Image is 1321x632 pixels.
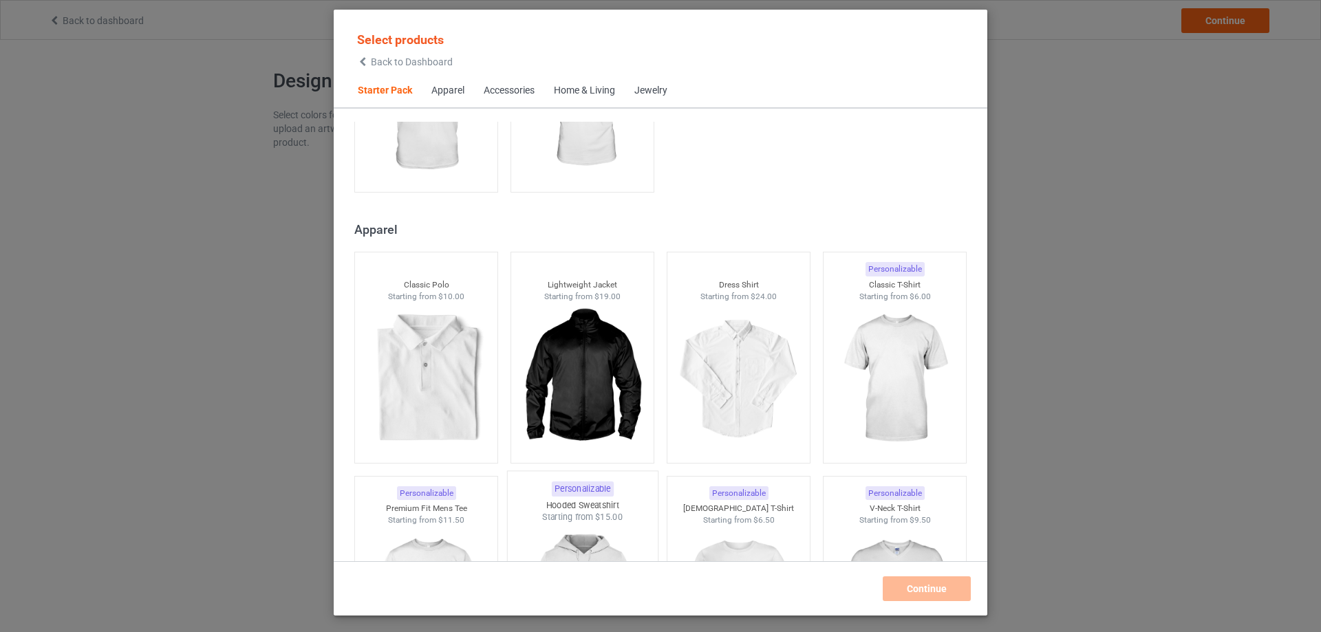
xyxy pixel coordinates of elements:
[511,279,654,291] div: Lightweight Jacket
[371,56,453,67] span: Back to Dashboard
[667,279,810,291] div: Dress Shirt
[824,279,967,291] div: Classic T-Shirt
[667,503,810,514] div: [DEMOGRAPHIC_DATA] T-Shirt
[355,279,498,291] div: Classic Polo
[508,511,658,523] div: Starting from
[824,503,967,514] div: V-Neck T-Shirt
[508,499,658,511] div: Hooded Sweatshirt
[667,291,810,303] div: Starting from
[431,84,464,98] div: Apparel
[595,512,623,522] span: $15.00
[554,84,615,98] div: Home & Living
[365,302,488,456] img: regular.jpg
[551,481,613,497] div: Personalizable
[397,486,456,501] div: Personalizable
[438,292,464,301] span: $10.00
[355,503,498,514] div: Premium Fit Mens Tee
[484,84,535,98] div: Accessories
[355,291,498,303] div: Starting from
[354,221,973,237] div: Apparel
[511,291,654,303] div: Starting from
[594,292,621,301] span: $19.00
[833,302,956,456] img: regular.jpg
[355,514,498,526] div: Starting from
[866,262,925,276] div: Personalizable
[753,515,775,525] span: $6.50
[438,515,464,525] span: $11.50
[634,84,667,98] div: Jewelry
[357,32,444,47] span: Select products
[348,74,422,107] span: Starter Pack
[751,292,777,301] span: $24.00
[910,515,931,525] span: $9.50
[667,514,810,526] div: Starting from
[677,302,800,456] img: regular.jpg
[521,302,644,456] img: regular.jpg
[709,486,769,501] div: Personalizable
[824,291,967,303] div: Starting from
[910,292,931,301] span: $6.00
[866,486,925,501] div: Personalizable
[824,514,967,526] div: Starting from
